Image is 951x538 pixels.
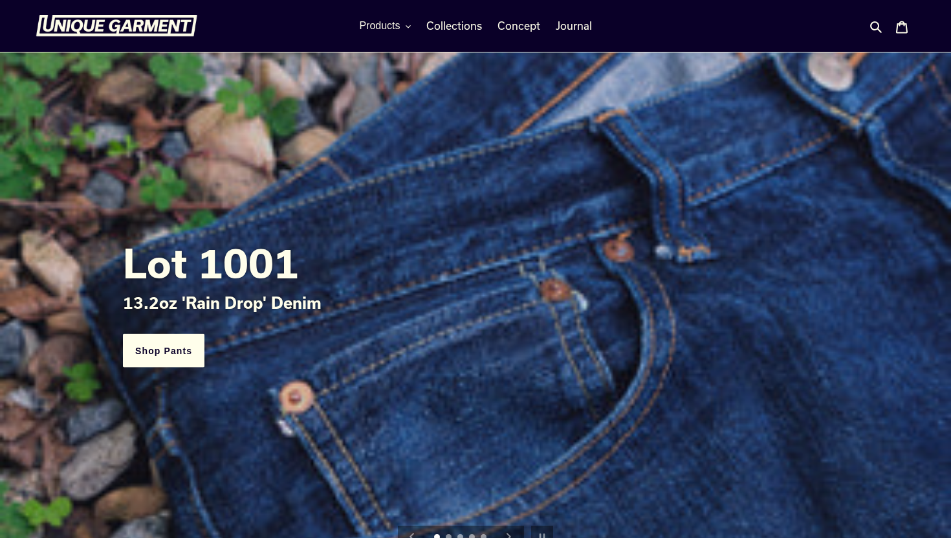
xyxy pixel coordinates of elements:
[426,19,482,32] span: Collections
[556,19,592,32] span: Journal
[123,333,204,368] a: Shop Pants
[36,15,197,37] img: Unique Garment
[491,16,547,36] a: Concept
[123,293,322,311] span: 13.2oz 'Rain Drop' Denim
[359,20,400,32] span: Products
[420,16,488,36] a: Collections
[123,239,828,286] h2: Lot 1001
[497,19,540,32] span: Concept
[353,16,417,36] button: Products
[549,16,598,36] a: Journal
